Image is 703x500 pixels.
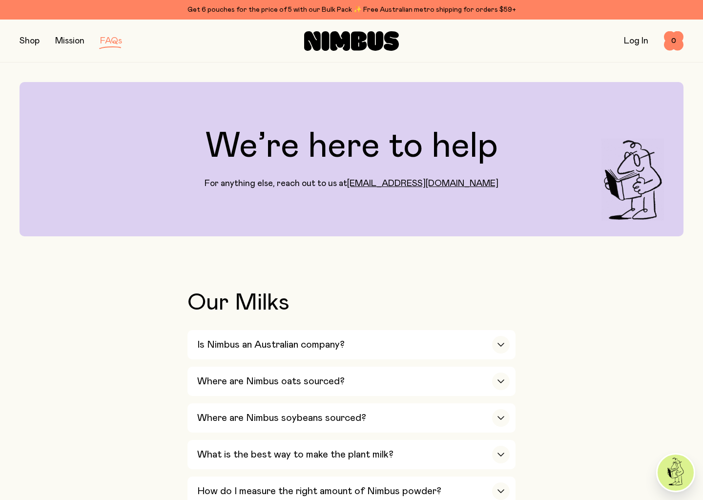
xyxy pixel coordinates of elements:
[187,291,516,314] h2: Our Milks
[664,31,683,51] button: 0
[187,440,516,469] button: What is the best way to make the plant milk?
[624,37,648,45] a: Log In
[187,330,516,359] button: Is Nimbus an Australian company?
[197,485,441,497] h3: How do I measure the right amount of Nimbus powder?
[205,178,498,189] p: For anything else, reach out to us at
[187,403,516,433] button: Where are Nimbus soybeans sourced?
[55,37,84,45] a: Mission
[20,4,683,16] div: Get 6 pouches for the price of 5 with our Bulk Pack ✨ Free Australian metro shipping for orders $59+
[197,412,366,424] h3: Where are Nimbus soybeans sourced?
[197,339,345,351] h3: Is Nimbus an Australian company?
[187,367,516,396] button: Where are Nimbus oats sourced?
[347,179,498,188] a: [EMAIL_ADDRESS][DOMAIN_NAME]
[197,449,393,460] h3: What is the best way to make the plant milk?
[197,375,345,387] h3: Where are Nimbus oats sourced?
[658,455,694,491] img: agent
[100,37,122,45] a: FAQs
[206,129,498,164] h1: We’re here to help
